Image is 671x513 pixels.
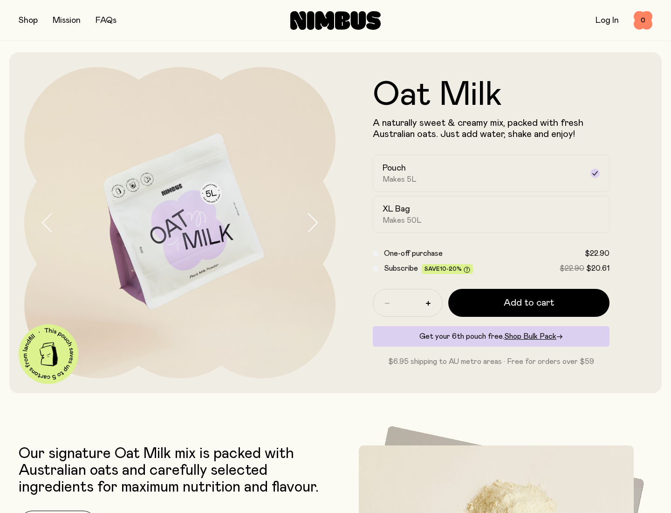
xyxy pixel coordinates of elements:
[634,11,652,30] button: 0
[383,163,406,174] h2: Pouch
[384,250,443,257] span: One-off purchase
[596,16,619,25] a: Log In
[96,16,116,25] a: FAQs
[373,78,609,112] h1: Oat Milk
[425,266,470,273] span: Save
[19,445,331,496] p: Our signature Oat Milk mix is packed with Australian oats and carefully selected ingredients for ...
[448,289,609,317] button: Add to cart
[504,333,563,340] a: Shop Bulk Pack→
[586,265,609,272] span: $20.61
[383,216,422,225] span: Makes 50L
[383,204,410,215] h2: XL Bag
[373,356,609,367] p: $6.95 shipping to AU metro areas · Free for orders over $59
[53,16,81,25] a: Mission
[504,296,554,309] span: Add to cart
[440,266,462,272] span: 10-20%
[383,175,417,184] span: Makes 5L
[373,117,609,140] p: A naturally sweet & creamy mix, packed with fresh Australian oats. Just add water, shake and enjoy!
[373,326,609,347] div: Get your 6th pouch free.
[384,265,418,272] span: Subscribe
[560,265,584,272] span: $22.90
[504,333,556,340] span: Shop Bulk Pack
[585,250,609,257] span: $22.90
